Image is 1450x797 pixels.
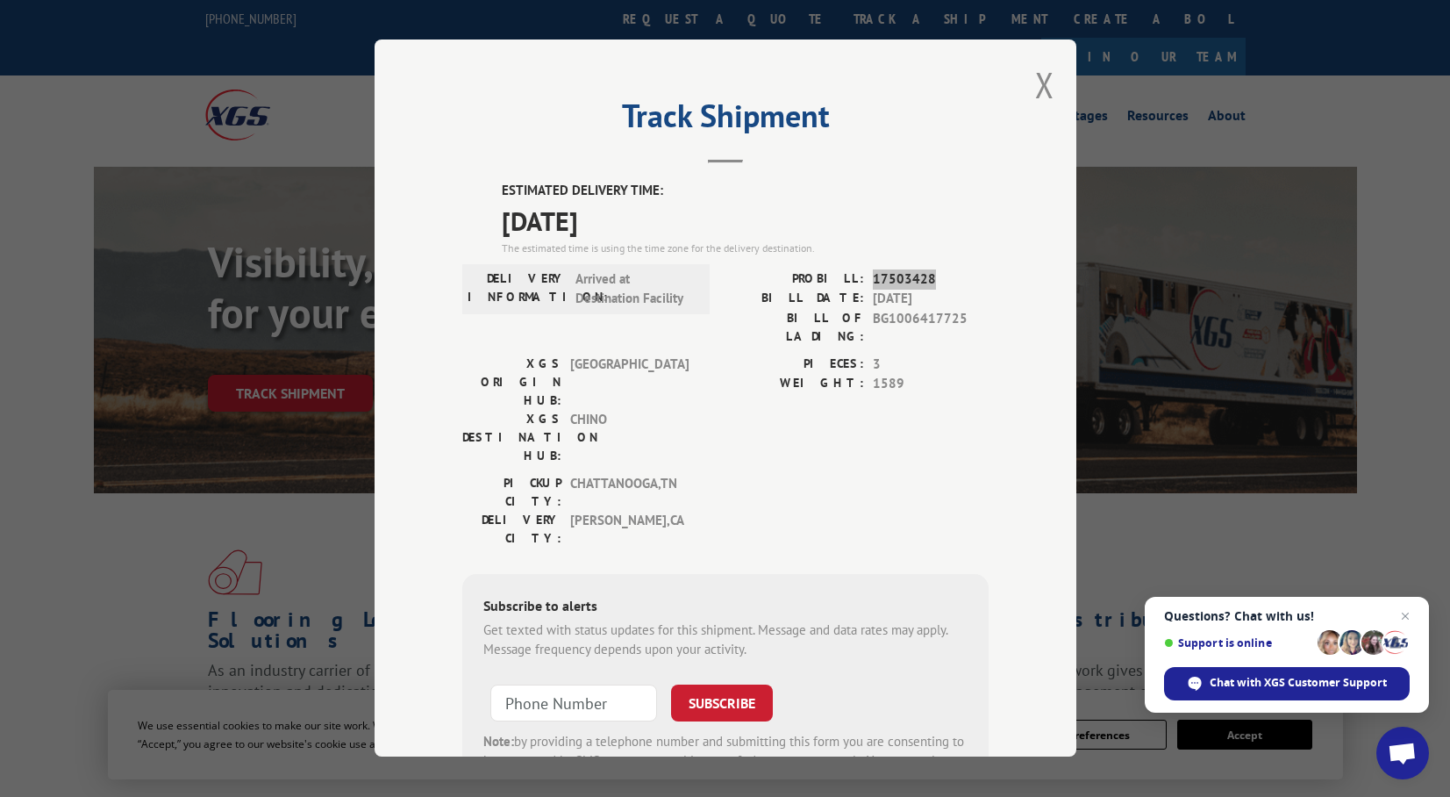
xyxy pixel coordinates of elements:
[1035,61,1054,108] button: Close modal
[483,595,968,621] div: Subscribe to alerts
[725,355,864,375] label: PIECES:
[725,269,864,290] label: PROBILL:
[483,621,968,660] div: Get texted with status updates for this shipment. Message and data rates may apply. Message frequ...
[462,474,561,511] label: PICKUP CITY:
[483,732,968,792] div: by providing a telephone number and submitting this form you are consenting to be contacted by SM...
[725,374,864,394] label: WEIGHT:
[873,374,989,394] span: 1589
[725,309,864,346] label: BILL OF LADING:
[483,733,514,750] strong: Note:
[725,289,864,309] label: BILL DATE:
[468,269,567,309] label: DELIVERY INFORMATION:
[570,511,689,548] span: [PERSON_NAME] , CA
[873,309,989,346] span: BG1006417725
[575,269,694,309] span: Arrived at Destination Facility
[1376,727,1429,779] a: Open chat
[570,474,689,511] span: CHATTANOOGA , TN
[570,355,689,410] span: [GEOGRAPHIC_DATA]
[462,355,561,410] label: XGS ORIGIN HUB:
[1210,675,1387,691] span: Chat with XGS Customer Support
[873,269,989,290] span: 17503428
[873,355,989,375] span: 3
[490,685,657,722] input: Phone Number
[1164,609,1410,623] span: Questions? Chat with us!
[570,410,689,465] span: CHINO
[502,241,989,256] div: The estimated time is using the time zone for the delivery destination.
[502,201,989,241] span: [DATE]
[502,181,989,201] label: ESTIMATED DELIVERY TIME:
[462,104,989,137] h2: Track Shipment
[671,685,773,722] button: SUBSCRIBE
[1164,667,1410,700] span: Chat with XGS Customer Support
[1164,636,1311,650] span: Support is online
[462,511,561,548] label: DELIVERY CITY:
[462,410,561,465] label: XGS DESTINATION HUB:
[873,289,989,309] span: [DATE]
